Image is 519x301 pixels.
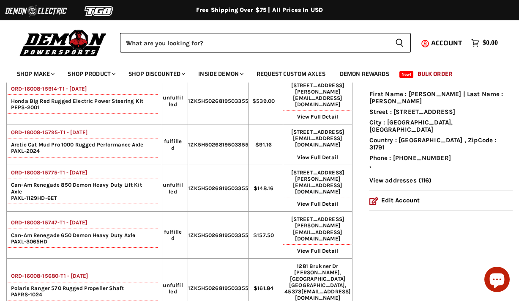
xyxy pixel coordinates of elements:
[7,182,158,194] span: Can-Am Renegade 850 Demon Heavy Duty Lift Kit Axle
[467,37,502,49] a: $0.00
[293,182,342,195] span: [EMAIL_ADDRESS][DOMAIN_NAME]
[7,98,158,104] span: Honda Big Red Rugged Electric Power Steering Kit
[7,141,158,148] span: Arctic Cat Mud Pro 1000 Rugged Performance Axle
[369,155,513,162] li: Phone : [PHONE_NUMBER]
[283,212,352,259] td: [STREET_ADDRESS][PERSON_NAME]
[399,71,414,78] span: New!
[4,3,68,19] img: Demon Electric Logo 2
[295,288,350,301] span: [EMAIL_ADDRESS][DOMAIN_NAME]
[7,104,39,110] span: PEPS-2001
[297,201,338,207] a: View Full Detail
[411,65,459,83] a: Bulk Order
[297,248,338,254] a: View Full Detail
[283,165,352,212] td: [STREET_ADDRESS][PERSON_NAME]
[162,77,188,124] td: unfulfilled
[7,219,87,226] a: ORD-16008-15747-T1 - [DATE]
[252,98,275,104] span: $539.00
[120,33,388,52] input: When autocomplete results are available use up and down arrows to review and enter to select
[120,33,411,52] form: Product
[253,232,274,238] span: $157.50
[7,273,88,279] a: ORD-16008-15680-T1 - [DATE]
[293,135,342,148] span: [EMAIL_ADDRESS][DOMAIN_NAME]
[369,91,513,105] li: First Name : [PERSON_NAME] | Last Name : [PERSON_NAME]
[250,65,332,83] a: Request Custom Axles
[482,267,512,294] inbox-online-store-chat: Shopify online store chat
[369,177,432,184] a: View addresses (116)
[192,65,249,83] a: Inside Demon
[68,3,131,19] img: TGB Logo 2
[7,169,87,176] a: ORD-16008-15775-T1 - [DATE]
[297,113,338,120] a: View Full Detail
[369,137,513,152] li: Country : [GEOGRAPHIC_DATA] , ZipCode : 31791
[7,86,87,92] a: ORD-16008-15914-T1 - [DATE]
[369,119,513,134] li: City : [GEOGRAPHIC_DATA], [GEOGRAPHIC_DATA]
[427,39,467,47] a: Account
[7,238,48,245] span: PAXL-3065HD
[293,95,342,108] span: [EMAIL_ADDRESS][DOMAIN_NAME]
[162,212,188,259] td: fulfilled
[333,65,396,83] a: Demon Rewards
[11,62,496,83] ul: Main menu
[7,285,158,291] span: Polaris Ranger 570 Rugged Propeller Shaft
[254,285,273,291] span: $161.84
[7,291,43,298] span: PAPRS-1024
[431,38,462,48] span: Account
[188,124,249,165] td: 1ZK5H5026819503355
[188,165,249,212] td: 1ZK5H5026819503355
[369,108,513,116] li: Street : [STREET_ADDRESS]
[7,148,40,154] span: PAXL-2024
[254,185,273,191] span: $148.16
[255,141,272,148] span: $91.16
[7,129,87,135] a: ORD-16008-15795-T1 - [DATE]
[122,65,190,83] a: Shop Discounted
[162,165,188,212] td: unfulfilled
[293,229,342,242] span: [EMAIL_ADDRESS][DOMAIN_NAME]
[11,65,60,83] a: Shop Make
[283,124,352,165] td: [STREET_ADDRESS]
[369,91,513,169] ul: ,
[188,77,249,124] td: 1ZK5H5026819503355
[61,65,120,83] a: Shop Product
[7,232,158,238] span: Can-Am Renegade 650 Demon Heavy Duty Axle
[17,28,109,58] img: Demon Powersports
[7,195,57,201] span: PAXL-1129HD-6ET
[162,124,188,165] td: fulfilled
[369,196,420,204] a: Edit Account
[297,154,338,160] a: View Full Detail
[283,77,352,124] td: [STREET_ADDRESS][PERSON_NAME]
[388,33,411,52] button: Search
[188,212,249,259] td: 1ZK5H5026819503355
[483,39,498,47] span: $0.00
